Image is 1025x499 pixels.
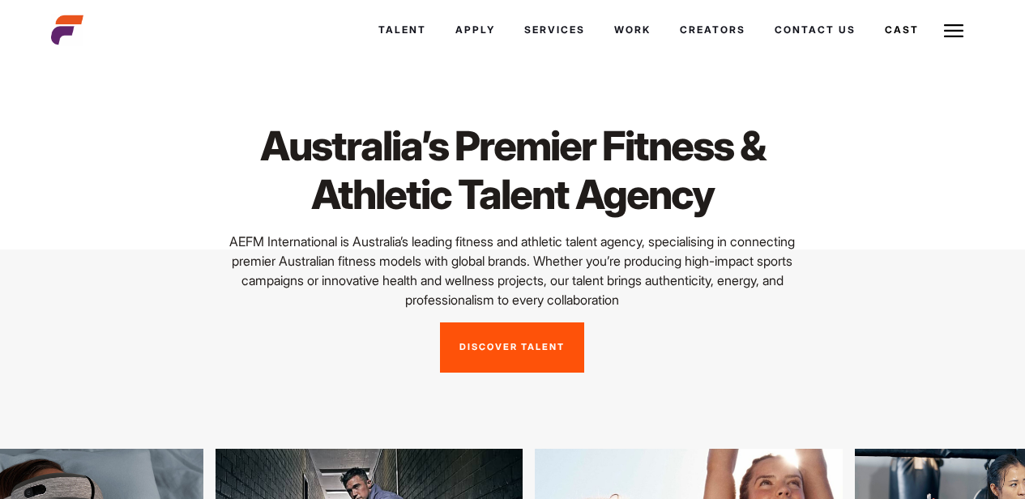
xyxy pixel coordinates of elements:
[440,322,584,373] a: Discover Talent
[364,8,441,52] a: Talent
[760,8,870,52] a: Contact Us
[665,8,760,52] a: Creators
[441,8,510,52] a: Apply
[944,21,963,41] img: Burger icon
[51,14,83,46] img: cropped-aefm-brand-fav-22-square.png
[870,8,933,52] a: Cast
[600,8,665,52] a: Work
[208,122,818,219] h1: Australia’s Premier Fitness & Athletic Talent Agency
[208,232,818,309] p: AEFM International is Australia’s leading fitness and athletic talent agency, specialising in con...
[510,8,600,52] a: Services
